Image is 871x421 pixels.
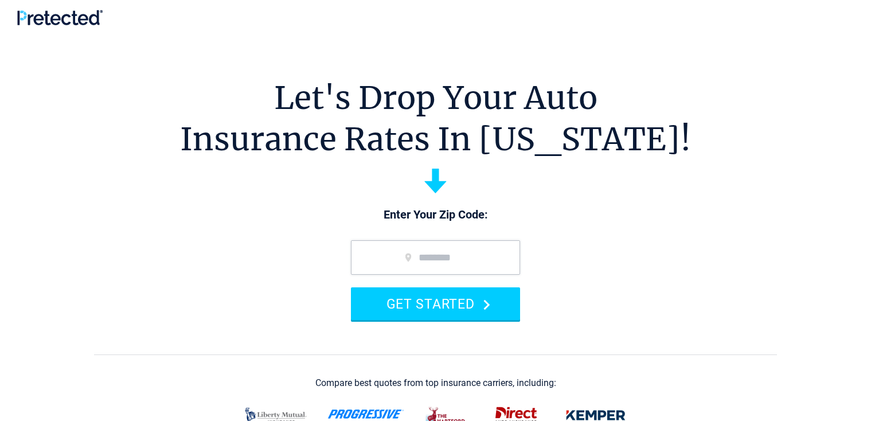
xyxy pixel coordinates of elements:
[180,77,691,160] h1: Let's Drop Your Auto Insurance Rates In [US_STATE]!
[351,287,520,320] button: GET STARTED
[17,10,103,25] img: Pretected Logo
[327,410,404,419] img: progressive
[315,378,556,388] div: Compare best quotes from top insurance carriers, including:
[351,240,520,275] input: zip code
[339,207,532,223] p: Enter Your Zip Code:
